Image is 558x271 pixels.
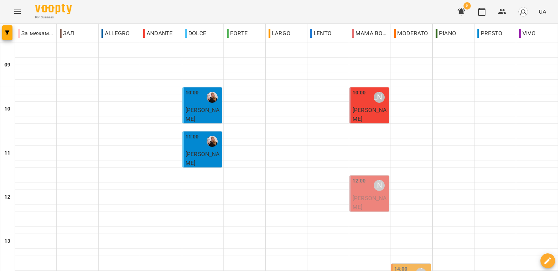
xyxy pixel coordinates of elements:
[310,29,332,38] p: LENTO
[185,123,221,132] p: вокал
[18,29,53,38] p: За межами школи
[185,151,219,166] span: [PERSON_NAME]
[185,167,221,176] p: вокал
[143,29,173,38] p: ANDANTE
[536,5,549,18] button: UA
[374,180,385,191] div: Казак Тетяна
[9,3,26,21] button: Menu
[374,92,385,103] div: Казак Тетяна
[352,123,388,132] p: фортепіано
[4,105,10,113] h6: 10
[477,29,502,38] p: PRESTO
[4,193,10,201] h6: 12
[269,29,291,38] p: LARGO
[4,149,10,157] h6: 11
[185,29,206,38] p: DOLCE
[518,7,528,17] img: avatar_s.png
[185,106,219,122] span: [PERSON_NAME]
[101,29,130,38] p: ALLEGRO
[463,2,471,10] span: 5
[207,136,218,147] img: Корма Світлана
[352,195,387,210] span: [PERSON_NAME]
[352,29,388,38] p: MAMA BOSS
[4,237,10,245] h6: 13
[185,89,199,97] label: 10:00
[207,92,218,103] img: Корма Світлана
[436,29,456,38] p: PIANO
[539,8,546,15] span: UA
[4,61,10,69] h6: 09
[35,15,72,20] span: For Business
[352,89,366,97] label: 10:00
[185,133,199,141] label: 11:00
[227,29,248,38] p: FORTE
[352,106,387,122] span: [PERSON_NAME]
[394,29,428,38] p: MODERATO
[60,29,74,38] p: ЗАЛ
[35,4,72,14] img: Voopty Logo
[519,29,536,38] p: VIVO
[352,211,388,220] p: фортепіано
[352,177,366,185] label: 12:00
